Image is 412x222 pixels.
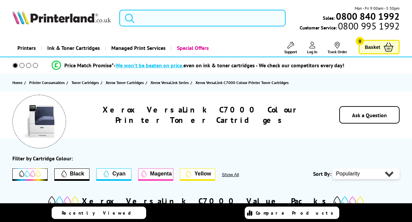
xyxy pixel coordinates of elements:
[195,80,289,85] span: Xerox VersaLink C7000 Colour Printer Toner Cartridges
[307,42,317,54] a: Log In
[3,60,393,71] li: modal_Promise
[96,168,131,181] button: Cyan
[71,79,99,86] span: Toner Cartridges
[323,15,335,21] span: Sales:
[81,104,320,125] h1: Xerox VersaLink C7000 Colour Printer Toner Cartridges
[150,171,172,177] span: Magenta
[62,210,138,216] span: Recently Viewed
[12,79,24,86] a: Home
[356,37,364,45] span: 0
[284,42,297,54] a: Support
[313,170,331,177] span: Sort By:
[151,79,190,86] a: Xerox VersaLink Series
[328,42,347,54] a: Track Order
[106,79,144,86] span: Xerox Toner Cartridges
[300,23,400,31] span: Customer Service:
[12,10,111,24] img: Printerland Logo
[180,168,215,181] button: Yellow
[116,62,183,69] span: We won’t be beaten on price,
[222,172,257,177] button: Show All
[307,49,317,54] span: Log In
[22,105,56,138] img: Xerox VersaLink C7000 Colour Printer Toner Cartridges
[112,171,125,177] span: Cyan
[256,210,337,216] span: Compare Products
[337,23,400,29] span: 0800 995 1992
[284,49,297,54] span: Support
[47,40,100,57] span: Ink & Toner Cartridges
[365,43,380,52] span: Basket
[71,79,101,86] a: Toner Cartridges
[359,40,400,54] a: Basket 0
[138,168,173,181] button: Magenta
[336,10,400,22] b: 0800 840 1992
[82,196,330,206] h2: Xerox VersaLink C7000 Value Packs
[12,10,111,26] a: Printerland Logo
[41,40,105,57] a: Ink & Toner Cartridges
[12,40,41,57] a: Printers
[29,79,65,86] span: Printer Consumables
[245,207,339,219] a: Compare Products
[114,62,344,69] div: - even on ink & toner cartridges - We check our competitors every day!
[171,40,214,57] a: Special Offers
[105,40,171,57] a: Managed Print Services
[64,62,114,69] span: Price Match Promise*
[54,168,90,181] button: Filter by Black
[29,79,66,86] a: Printer Consumables
[194,171,211,177] span: Yellow
[52,207,146,219] a: Recently Viewed
[106,79,145,86] a: Xerox Toner Cartridges
[70,171,84,177] span: Black
[352,112,387,119] a: Ask a Question
[355,5,400,11] span: Mon - Fri 9:00am - 5:30pm
[12,155,73,162] div: Filter by Cartridge Colour:
[151,79,189,86] span: Xerox VersaLink Series
[335,13,400,19] a: 0800 840 1992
